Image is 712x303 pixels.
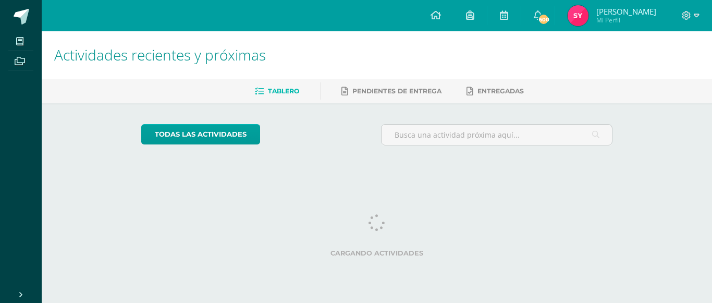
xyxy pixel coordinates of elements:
[477,87,524,95] span: Entregadas
[467,83,524,100] a: Entregadas
[352,87,441,95] span: Pendientes de entrega
[538,14,549,25] span: 600
[596,16,656,25] span: Mi Perfil
[568,5,588,26] img: 0aa53c0745a0659898462b4f1c47c08b.png
[141,124,260,144] a: todas las Actividades
[54,45,266,65] span: Actividades recientes y próximas
[596,6,656,17] span: [PERSON_NAME]
[268,87,299,95] span: Tablero
[141,249,613,257] label: Cargando actividades
[341,83,441,100] a: Pendientes de entrega
[255,83,299,100] a: Tablero
[382,125,612,145] input: Busca una actividad próxima aquí...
